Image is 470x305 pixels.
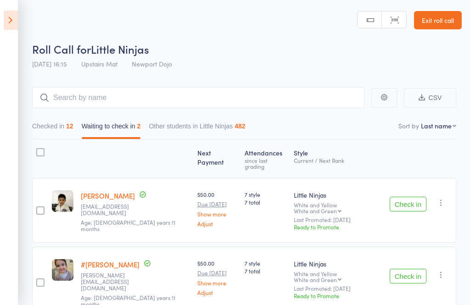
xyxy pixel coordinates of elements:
[414,11,462,29] a: Exit roll call
[132,59,172,68] span: Newport Dojo
[91,41,149,56] span: Little Ninjas
[245,198,286,206] span: 7 total
[194,144,241,174] div: Next Payment
[81,59,117,68] span: Upstairs Mat
[245,267,286,275] span: 7 total
[197,270,238,276] small: Due [DATE]
[197,280,238,286] a: Show more
[81,272,140,292] small: Brianna_r@live.com.au
[197,201,238,207] small: Due [DATE]
[52,259,73,281] img: image1723099688.png
[52,190,73,212] img: image1733893088.png
[294,259,382,268] div: Little Ninjas
[245,259,286,267] span: 7 style
[294,271,382,283] div: White and Yellow
[197,259,238,295] div: $50.00
[32,41,91,56] span: Roll Call for
[81,191,135,200] a: [PERSON_NAME]
[81,218,175,233] span: Age: [DEMOGRAPHIC_DATA] years 11 months
[197,190,238,227] div: $50.00
[197,289,238,295] a: Adjust
[197,221,238,227] a: Adjust
[294,277,337,283] div: White and Green
[294,216,382,223] small: Last Promoted: [DATE]
[404,88,456,108] button: CSV
[294,202,382,214] div: White and Yellow
[82,118,141,139] button: Waiting to check in2
[294,223,382,231] div: Ready to Promote
[294,157,382,163] div: Current / Next Rank
[32,59,67,68] span: [DATE] 16:15
[235,122,245,130] div: 482
[245,190,286,198] span: 7 style
[81,203,140,216] small: navya.r.ramesh@gmail.com
[241,144,290,174] div: Atten­dances
[390,197,426,211] button: Check in
[197,211,238,217] a: Show more
[81,260,140,269] a: #[PERSON_NAME]
[32,118,73,139] button: Checked in12
[294,190,382,200] div: Little Ninjas
[66,122,73,130] div: 12
[398,121,419,130] label: Sort by
[245,157,286,169] div: since last grading
[421,121,452,130] div: Last name
[290,144,386,174] div: Style
[390,269,426,283] button: Check in
[294,292,382,299] div: Ready to Promote
[137,122,141,130] div: 2
[294,285,382,292] small: Last Promoted: [DATE]
[32,87,364,108] input: Search by name
[149,118,245,139] button: Other students in Little Ninjas482
[294,208,337,214] div: White and Green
